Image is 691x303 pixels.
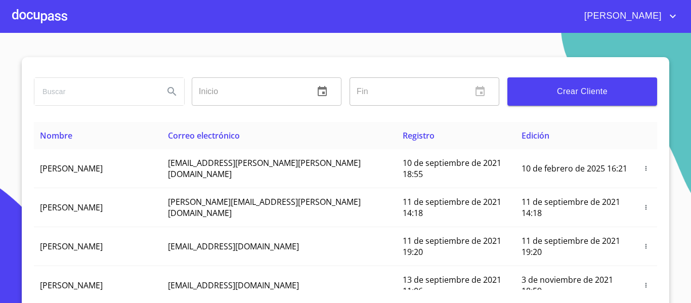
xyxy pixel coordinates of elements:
[507,77,657,106] button: Crear Cliente
[522,163,627,174] span: 10 de febrero de 2025 16:21
[522,130,549,141] span: Edición
[40,130,72,141] span: Nombre
[168,280,299,291] span: [EMAIL_ADDRESS][DOMAIN_NAME]
[160,79,184,104] button: Search
[403,130,435,141] span: Registro
[577,8,667,24] span: [PERSON_NAME]
[40,280,103,291] span: [PERSON_NAME]
[34,78,156,105] input: search
[522,235,620,257] span: 11 de septiembre de 2021 19:20
[168,130,240,141] span: Correo electrónico
[40,202,103,213] span: [PERSON_NAME]
[168,196,361,219] span: [PERSON_NAME][EMAIL_ADDRESS][PERSON_NAME][DOMAIN_NAME]
[577,8,679,24] button: account of current user
[403,196,501,219] span: 11 de septiembre de 2021 14:18
[40,163,103,174] span: [PERSON_NAME]
[40,241,103,252] span: [PERSON_NAME]
[403,235,501,257] span: 11 de septiembre de 2021 19:20
[522,274,613,296] span: 3 de noviembre de 2021 18:59
[403,157,501,180] span: 10 de septiembre de 2021 18:55
[168,241,299,252] span: [EMAIL_ADDRESS][DOMAIN_NAME]
[403,274,501,296] span: 13 de septiembre de 2021 11:06
[522,196,620,219] span: 11 de septiembre de 2021 14:18
[515,84,649,99] span: Crear Cliente
[168,157,361,180] span: [EMAIL_ADDRESS][PERSON_NAME][PERSON_NAME][DOMAIN_NAME]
